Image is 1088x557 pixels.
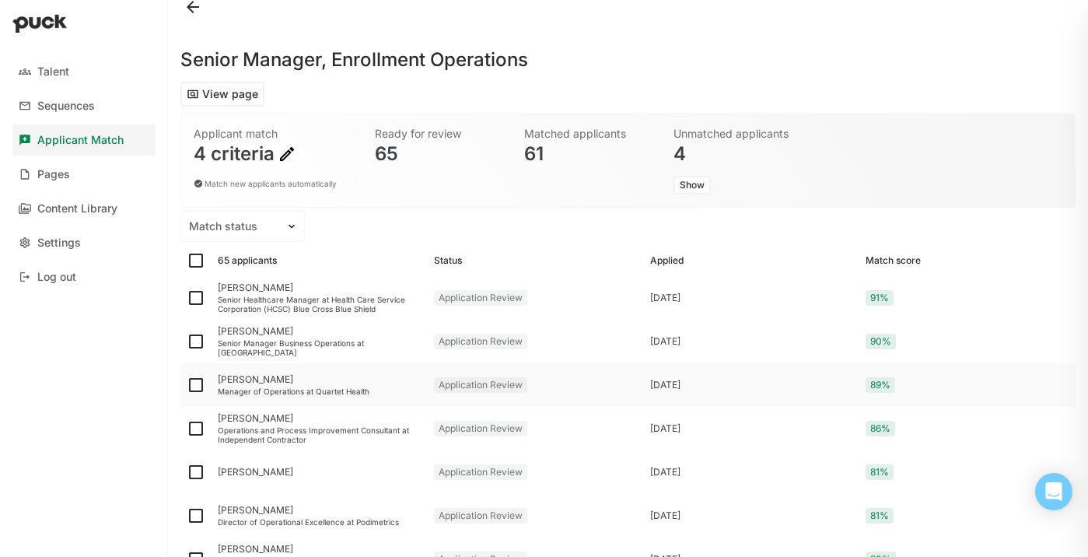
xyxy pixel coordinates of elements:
div: [DATE] [650,510,854,521]
div: Senior Healthcare Manager at Health Care Service Corporation (HCSC) Blue Cross Blue Shield [218,295,422,314]
div: 4 criteria [194,145,337,163]
div: Applied [650,255,684,266]
div: Applicant match [194,126,337,142]
a: Pages [12,159,156,190]
div: Status [434,255,462,266]
div: [DATE] [650,467,854,478]
button: View page [180,82,264,107]
h1: Senior Manager, Enrollment Operations [180,51,528,69]
div: Applicant Match [37,134,124,147]
button: Show [673,176,711,194]
div: 81% [866,464,894,480]
div: [DATE] [650,380,854,391]
div: Match score [866,255,921,266]
div: 4 [673,145,801,163]
div: [DATE] [650,423,854,434]
div: Talent [37,65,69,79]
div: Application Review [434,464,527,480]
div: Log out [37,271,76,284]
div: 91% [866,290,894,306]
div: Senior Manager Business Operations at [GEOGRAPHIC_DATA] [218,338,422,357]
div: Application Review [434,290,527,306]
a: Talent [12,56,156,87]
div: Sequences [37,100,95,113]
div: [PERSON_NAME] [218,505,422,516]
div: Director of Operational Excellence at Podimetrics [218,517,422,527]
a: Settings [12,227,156,258]
div: [PERSON_NAME] [218,326,422,337]
div: [DATE] [650,293,854,303]
div: Pages [37,168,70,181]
div: Match new applicants automatically [194,176,337,191]
div: [PERSON_NAME] [218,467,422,478]
a: Applicant Match [12,124,156,156]
div: Content Library [37,202,117,215]
div: Settings [37,236,81,250]
div: [PERSON_NAME] [218,413,422,424]
div: [PERSON_NAME] [218,282,422,293]
div: Application Review [434,508,527,524]
div: [PERSON_NAME] [218,374,422,385]
div: 81% [866,508,894,524]
div: Unmatched applicants [673,126,801,142]
div: Application Review [434,421,527,436]
div: 90% [866,334,896,349]
div: Ready for review [375,126,502,142]
div: 61 [524,145,652,163]
div: 86% [866,421,895,436]
div: [PERSON_NAME] [218,544,422,555]
div: Manager of Operations at Quartet Health [218,387,422,396]
div: 65 applicants [218,255,277,266]
a: Content Library [12,193,156,224]
div: Operations and Process Improvement Consultant at Independent Contractor [218,426,422,444]
div: 65 [375,145,502,163]
div: [DATE] [650,336,854,347]
div: 89% [866,377,895,393]
div: Application Review [434,334,527,349]
div: Matched applicants [524,126,652,142]
a: Sequences [12,90,156,121]
div: Open Intercom Messenger [1035,473,1072,510]
div: Application Review [434,377,527,393]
